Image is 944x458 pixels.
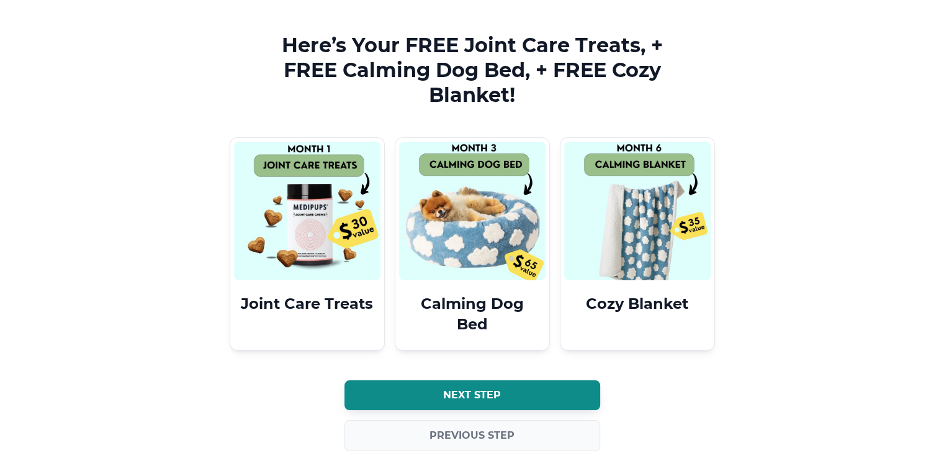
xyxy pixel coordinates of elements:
span: Next step [443,389,501,401]
img: Cozy Blanket [564,142,711,280]
h3: Here’s Your FREE Joint Care Treats, + FREE Calming Dog Bed, + FREE Cozy Blanket! [263,33,681,108]
img: Joint Care Treats [234,142,380,280]
button: Next step [344,380,600,410]
h4: Cozy Blanket [570,293,704,314]
img: Calming Dog Bed [399,142,546,280]
span: Previous step [429,429,515,442]
h4: Calming Dog Bed [405,293,539,334]
h4: Joint Care Treats [240,293,374,314]
button: Previous step [344,420,600,451]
